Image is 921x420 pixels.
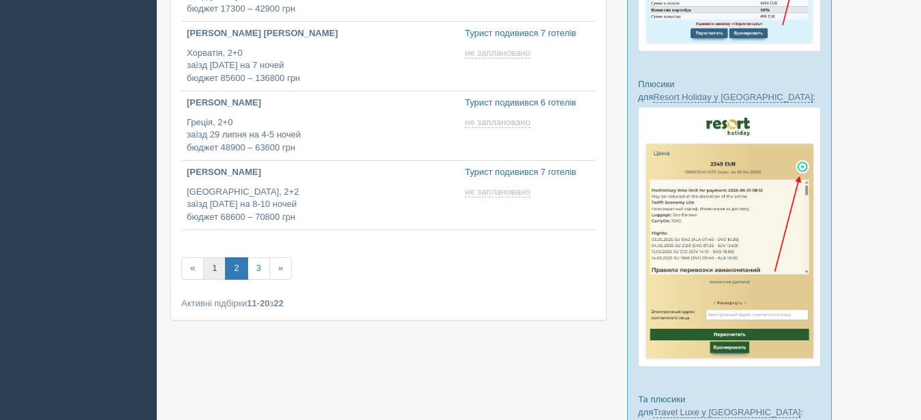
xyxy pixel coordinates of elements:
[187,47,454,85] p: Хорватія, 2+0 заїзд [DATE] на 7 ночей бюджет 85600 – 136800 грн
[465,187,533,197] a: не заплановано
[465,48,530,59] span: не заплановано
[465,48,533,59] a: не заплановано
[465,117,533,128] a: не заплановано
[638,78,821,103] p: Плюсики для :
[653,92,813,103] a: Resort Holiday у [GEOGRAPHIC_DATA]
[187,116,454,155] p: Греція, 2+0 заїзд 29 липня на 4-5 ночей бюджет 48900 – 63600 грн
[465,27,590,40] p: Турист подивився 7 готелів
[247,257,270,280] a: 3
[187,97,454,110] p: [PERSON_NAME]
[181,161,459,229] a: [PERSON_NAME] [GEOGRAPHIC_DATA], 2+2заїзд [DATE] на 8-10 ночейбюджет 68600 – 70800 грн
[187,166,454,179] p: [PERSON_NAME]
[247,298,269,308] b: 11-20
[465,187,530,197] span: не заплановано
[181,22,459,91] a: [PERSON_NAME] [PERSON_NAME] Хорватія, 2+0заїзд [DATE] на 7 ночейбюджет 85600 – 136800 грн
[181,91,459,160] a: [PERSON_NAME] Греція, 2+0заїзд 29 липня на 4-5 ночейбюджет 48900 – 63600 грн
[274,298,284,308] b: 22
[465,166,590,179] p: Турист подивився 7 готелів
[269,257,292,280] a: »
[638,107,821,367] img: resort-holiday-%D0%BF%D1%96%D0%B4%D0%B1%D1%96%D1%80%D0%BA%D0%B0-%D1%81%D1%80%D0%BC-%D0%B4%D0%BB%D...
[203,257,226,280] a: 1
[187,186,454,224] p: [GEOGRAPHIC_DATA], 2+2 заїзд [DATE] на 8-10 ночей бюджет 68600 – 70800 грн
[465,97,590,110] p: Турист подивився 6 готелів
[187,27,454,40] p: [PERSON_NAME] [PERSON_NAME]
[181,297,596,310] div: Активні підбірки з
[181,257,204,280] a: «
[465,117,530,128] span: не заплановано
[653,407,800,418] a: Travel Luxe у [GEOGRAPHIC_DATA]
[638,393,821,419] p: Та плюсики для :
[225,257,247,280] a: 2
